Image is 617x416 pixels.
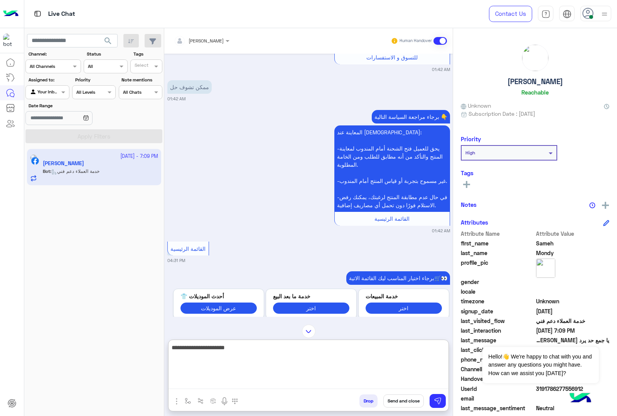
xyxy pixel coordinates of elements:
[536,317,610,325] span: خدمة العملاء دعم فني
[461,346,534,354] span: last_clicked_button
[48,9,75,19] p: Live Chat
[461,135,481,142] h6: Priority
[273,292,349,300] p: خدمة ما بعد البيع
[167,80,212,94] p: 15/10/2025, 1:42 AM
[374,215,410,222] span: القائمة الرئيسية
[346,271,450,285] p: 15/10/2025, 4:31 PM
[482,347,598,383] span: Hello!👋 We're happy to chat with you and answer any questions you might have. How can we assist y...
[170,245,206,252] span: القائمة الرئيسية
[507,77,563,86] h5: [PERSON_NAME]
[75,76,115,83] label: Priority
[167,96,185,102] small: 01:42 AM
[461,239,534,247] span: first_name
[461,101,491,110] span: Unknown
[536,404,610,412] span: 0
[366,54,418,61] span: للتسوق و الاستفسارات
[563,10,571,19] img: tab
[182,394,194,407] button: select flow
[432,66,450,73] small: 01:42 AM
[536,326,610,335] span: 2025-10-15T16:09:05.162Z
[180,303,257,314] button: عرض الموديلات
[434,397,442,405] img: send message
[536,239,610,247] span: Sameh
[461,404,534,412] span: last_message_sentiment
[461,375,534,383] span: HandoverOn
[220,397,229,406] img: send voice note
[589,202,595,208] img: notes
[189,38,224,44] span: [PERSON_NAME]
[536,278,610,286] span: null
[461,317,534,325] span: last_visited_flow
[185,398,191,404] img: select flow
[99,34,118,51] button: search
[180,292,257,300] p: أحدث الموديلات 👕
[87,51,126,57] label: Status
[461,365,534,373] span: ChannelId
[461,287,534,296] span: locale
[29,102,115,109] label: Date Range
[461,219,488,226] h6: Attributes
[359,394,378,408] button: Drop
[273,303,349,314] button: اختر
[29,76,68,83] label: Assigned to:
[461,201,477,208] h6: Notes
[461,326,534,335] span: last_interaction
[103,36,113,46] span: search
[29,51,80,57] label: Channel:
[334,125,450,212] p: 15/10/2025, 1:42 AM
[383,394,424,408] button: Send and close
[172,397,181,406] img: send attachment
[25,129,162,143] button: Apply Filters
[461,355,534,364] span: phone_number
[602,202,609,209] img: add
[461,297,534,305] span: timezone
[232,398,238,404] img: make a call
[302,325,315,338] img: scroll
[133,62,148,71] div: Select
[33,9,42,19] img: tab
[522,45,548,71] img: picture
[400,38,432,44] small: Human Handover
[133,51,162,57] label: Tags
[3,34,17,47] img: 713415422032625
[461,278,534,286] span: gender
[536,394,610,402] span: null
[461,230,534,238] span: Attribute Name
[600,9,609,19] img: profile
[536,307,610,315] span: 2024-12-17T17:22:59.587Z
[372,110,450,123] p: 15/10/2025, 1:42 AM
[121,76,161,83] label: Note mentions
[461,394,534,402] span: email
[489,6,532,22] a: Contact Us
[366,292,442,300] p: خدمة المبيعات
[3,6,19,22] img: Logo
[461,259,534,276] span: profile_pic
[194,394,207,407] button: Trigger scenario
[461,249,534,257] span: last_name
[210,398,216,404] img: create order
[521,89,549,96] h6: Reachable
[197,398,204,404] img: Trigger scenario
[567,385,594,412] img: hulul-logo.png
[538,6,553,22] a: tab
[432,228,450,234] small: 01:42 AM
[207,394,220,407] button: create order
[461,385,534,393] span: UserId
[469,110,535,118] span: Subscription Date : [DATE]
[536,297,610,305] span: Unknown
[536,385,610,393] span: 3191786277556912
[167,257,185,264] small: 04:31 PM
[366,303,442,314] button: اختر
[461,307,534,315] span: signup_date
[536,287,610,296] span: null
[541,10,550,19] img: tab
[536,259,555,278] img: picture
[536,249,610,257] span: Mondy
[461,169,609,176] h6: Tags
[461,336,534,344] span: last_message
[536,230,610,238] span: Attribute Value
